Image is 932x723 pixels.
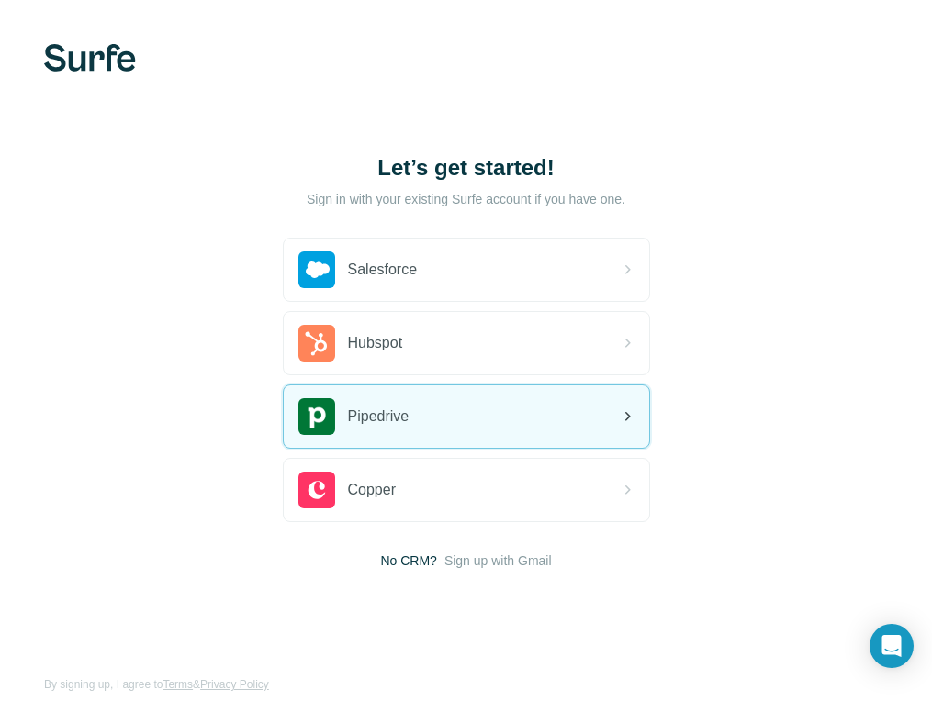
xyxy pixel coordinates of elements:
span: Pipedrive [348,406,410,428]
span: No CRM? [380,551,436,570]
img: Surfe's logo [44,44,136,72]
span: Hubspot [348,332,403,354]
h1: Let’s get started! [283,153,650,183]
span: Salesforce [348,259,418,281]
img: pipedrive's logo [298,398,335,435]
img: copper's logo [298,472,335,508]
span: Copper [348,479,396,501]
button: Sign up with Gmail [444,551,552,570]
p: Sign in with your existing Surfe account if you have one. [307,190,625,208]
img: hubspot's logo [298,325,335,361]
a: Terms [163,678,193,691]
div: Open Intercom Messenger [870,624,914,668]
a: Privacy Policy [200,678,269,691]
img: salesforce's logo [298,251,335,288]
span: By signing up, I agree to & [44,676,269,693]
